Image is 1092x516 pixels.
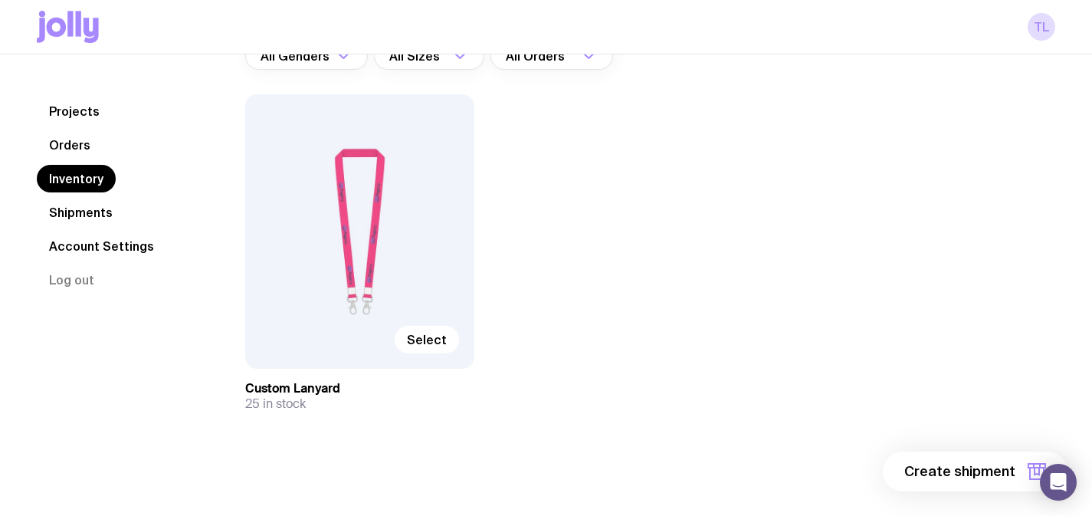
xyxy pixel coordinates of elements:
[261,42,333,70] span: All Genders
[904,462,1015,481] span: Create shipment
[389,42,443,70] span: All Sizes
[490,42,613,70] div: Search for option
[1028,13,1055,41] a: TL
[245,42,368,70] div: Search for option
[37,131,103,159] a: Orders
[37,266,107,294] button: Log out
[568,42,578,70] input: Search for option
[1040,464,1077,501] div: Open Intercom Messenger
[407,332,447,347] span: Select
[374,42,484,70] div: Search for option
[37,165,116,192] a: Inventory
[443,42,449,70] input: Search for option
[506,42,568,70] span: All Orders
[883,452,1067,491] button: Create shipment
[37,199,125,226] a: Shipments
[37,232,166,260] a: Account Settings
[245,396,306,412] span: 25 in stock
[37,97,112,125] a: Projects
[245,381,474,396] h3: Custom Lanyard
